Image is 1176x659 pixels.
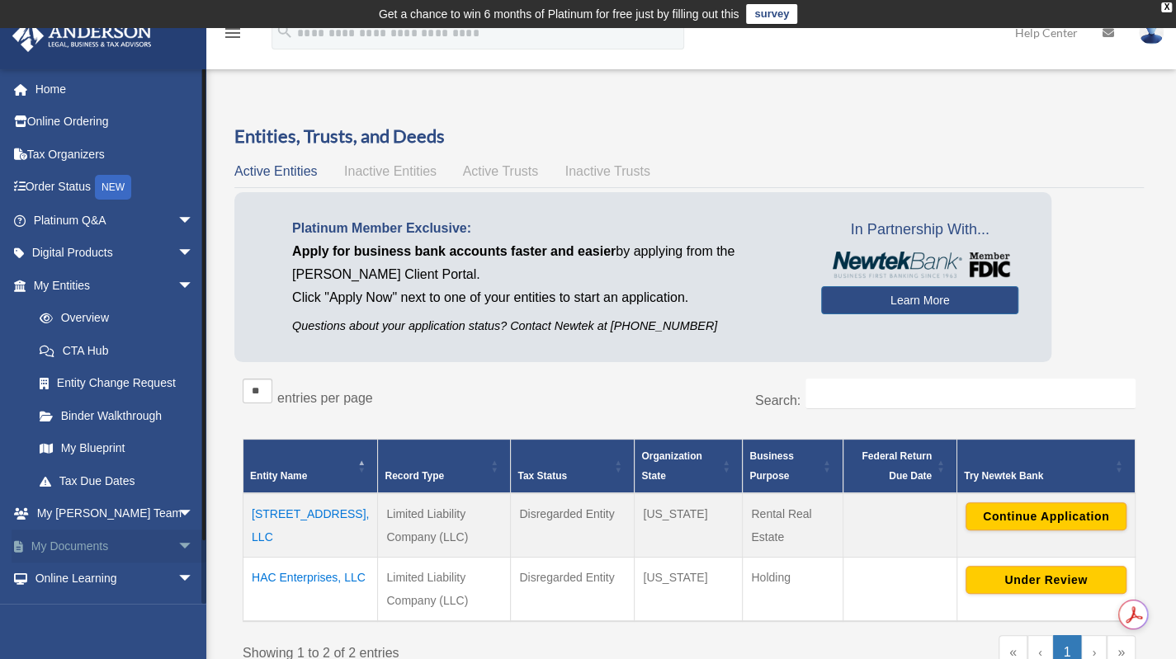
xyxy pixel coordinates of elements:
[385,470,444,482] span: Record Type
[292,217,796,240] p: Platinum Member Exclusive:
[23,334,210,367] a: CTA Hub
[177,269,210,303] span: arrow_drop_down
[276,22,294,40] i: search
[635,493,743,558] td: [US_STATE]
[12,497,219,530] a: My [PERSON_NAME] Teamarrow_drop_down
[292,240,796,286] p: by applying from the [PERSON_NAME] Client Portal.
[378,558,511,622] td: Limited Liability Company (LLC)
[1161,2,1172,12] div: close
[964,466,1110,486] div: Try Newtek Bank
[511,558,635,622] td: Disregarded Entity
[12,269,210,302] a: My Entitiesarrow_drop_down
[511,493,635,558] td: Disregarded Entity
[843,440,957,494] th: Federal Return Due Date: Activate to sort
[223,29,243,43] a: menu
[23,399,210,432] a: Binder Walkthrough
[517,470,567,482] span: Tax Status
[177,237,210,271] span: arrow_drop_down
[277,391,373,405] label: entries per page
[344,164,437,178] span: Inactive Entities
[743,493,843,558] td: Rental Real Estate
[12,171,219,205] a: Order StatusNEW
[177,595,210,628] span: arrow_drop_down
[956,440,1135,494] th: Try Newtek Bank : Activate to sort
[177,204,210,238] span: arrow_drop_down
[177,497,210,531] span: arrow_drop_down
[243,440,378,494] th: Entity Name: Activate to invert sorting
[862,450,932,482] span: Federal Return Due Date
[234,124,1144,149] h3: Entities, Trusts, and Deeds
[749,450,793,482] span: Business Purpose
[966,502,1126,530] button: Continue Application
[378,493,511,558] td: Limited Liability Company (LLC)
[641,450,701,482] span: Organization State
[463,164,539,178] span: Active Trusts
[12,204,219,237] a: Platinum Q&Aarrow_drop_down
[743,558,843,622] td: Holding
[23,367,210,400] a: Entity Change Request
[1139,21,1164,45] img: User Pic
[755,393,801,407] label: Search:
[511,440,635,494] th: Tax Status: Activate to sort
[292,286,796,309] p: Click "Apply Now" next to one of your entities to start an application.
[565,164,650,178] span: Inactive Trusts
[223,23,243,43] i: menu
[821,286,1018,314] a: Learn More
[23,302,202,335] a: Overview
[12,138,219,171] a: Tax Organizers
[234,164,317,178] span: Active Entities
[379,4,739,24] div: Get a chance to win 6 months of Platinum for free just by filling out this
[250,470,307,482] span: Entity Name
[177,563,210,596] span: arrow_drop_down
[23,432,210,465] a: My Blueprint
[12,530,219,563] a: My Documentsarrow_drop_down
[23,464,210,497] a: Tax Due Dates
[829,252,1010,278] img: NewtekBankLogoSM.png
[292,244,616,258] span: Apply for business bank accounts faster and easier
[743,440,843,494] th: Business Purpose: Activate to sort
[12,563,219,595] a: Online Learningarrow_drop_down
[12,595,219,628] a: Billingarrow_drop_down
[7,20,157,52] img: Anderson Advisors Platinum Portal
[635,558,743,622] td: [US_STATE]
[177,530,210,563] span: arrow_drop_down
[635,440,743,494] th: Organization State: Activate to sort
[95,175,131,200] div: NEW
[378,440,511,494] th: Record Type: Activate to sort
[292,316,796,337] p: Questions about your application status? Contact Newtek at [PHONE_NUMBER]
[243,558,378,622] td: HAC Enterprises, LLC
[12,73,219,106] a: Home
[746,4,797,24] a: survey
[12,237,219,270] a: Digital Productsarrow_drop_down
[966,566,1126,594] button: Under Review
[12,106,219,139] a: Online Ordering
[243,493,378,558] td: [STREET_ADDRESS], LLC
[821,217,1018,243] span: In Partnership With...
